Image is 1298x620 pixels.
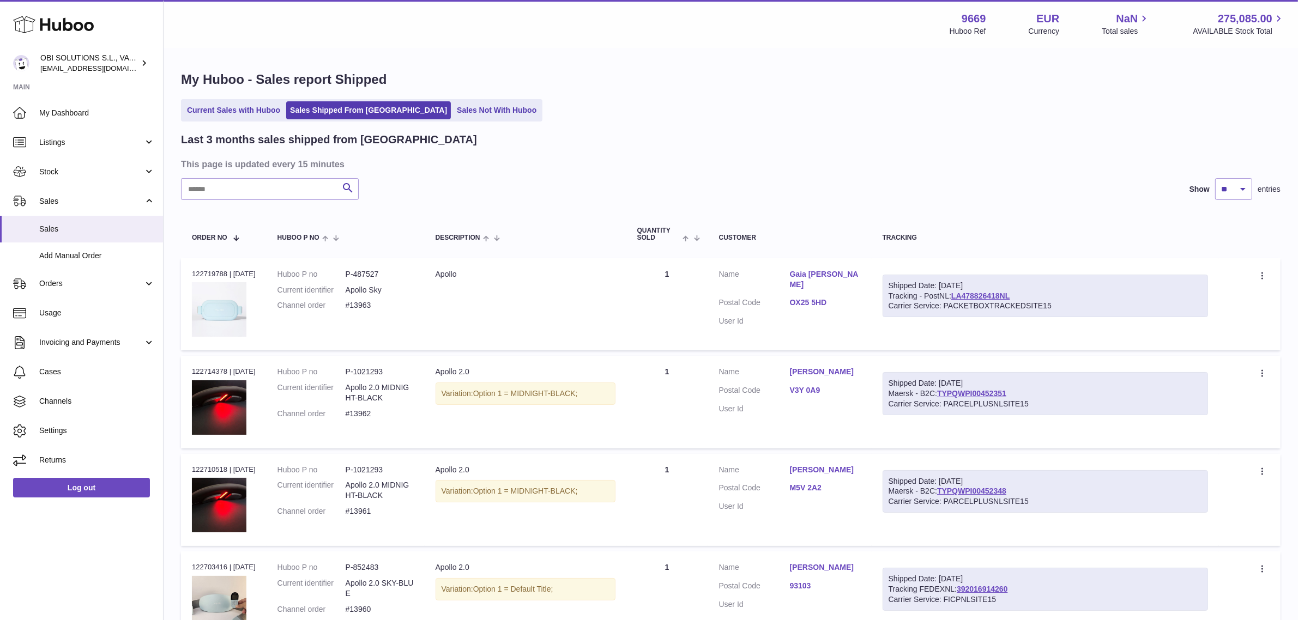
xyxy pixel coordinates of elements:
a: Current Sales with Huboo [183,101,284,119]
span: AVAILABLE Stock Total [1193,26,1285,37]
dd: Apollo 2.0 MIDNIGHT-BLACK [346,382,414,403]
a: TYPQWPI00452348 [937,487,1006,495]
a: [PERSON_NAME] [790,367,861,377]
span: Usage [39,308,155,318]
td: 1 [626,454,708,546]
a: Sales Not With Huboo [453,101,540,119]
dd: #13963 [346,300,414,311]
span: Orders [39,278,143,289]
dt: Current identifier [277,285,346,295]
a: Gaia [PERSON_NAME] [790,269,861,290]
dt: Name [719,269,790,293]
a: [PERSON_NAME] [790,465,861,475]
a: M5V 2A2 [790,483,861,493]
dt: Huboo P no [277,465,346,475]
span: Huboo P no [277,234,319,241]
td: 1 [626,258,708,350]
div: Apollo 2.0 [436,562,615,573]
a: Log out [13,478,150,497]
div: 122710518 | [DATE] [192,465,256,475]
a: 93103 [790,581,861,591]
img: 96691703081173.jpg [192,282,246,337]
div: Currency [1029,26,1060,37]
dt: Postal Code [719,297,790,311]
span: My Dashboard [39,108,155,118]
h2: Last 3 months sales shipped from [GEOGRAPHIC_DATA] [181,132,477,147]
dt: Channel order [277,506,346,516]
span: Add Manual Order [39,251,155,261]
dd: P-487527 [346,269,414,279]
h1: My Huboo - Sales report Shipped [181,71,1281,88]
dt: Name [719,562,790,575]
div: Customer [719,234,861,241]
div: Shipped Date: [DATE] [889,476,1202,487]
dd: Apollo 2.0 MIDNIGHT-BLACK [346,480,414,501]
span: entries [1258,184,1281,194]
dt: Channel order [277,604,346,615]
dd: P-1021293 [346,465,414,475]
div: Maersk - B2C: [883,470,1208,513]
img: 96691737388559.jpg [192,380,246,435]
dt: Postal Code [719,483,790,496]
div: OBI SOLUTIONS S.L., VAT: B70911078 [40,53,138,74]
span: Invoicing and Payments [39,337,143,348]
div: Carrier Service: PACKETBOXTRACKEDSITE15 [889,301,1202,311]
img: internalAdmin-9669@internal.huboo.com [13,55,29,71]
span: NaN [1116,11,1138,26]
dt: Huboo P no [277,562,346,573]
dt: Postal Code [719,581,790,594]
div: Carrier Service: FICPNLSITE15 [889,594,1202,605]
a: TYPQWPI00452351 [937,389,1006,398]
a: Sales Shipped From [GEOGRAPHIC_DATA] [286,101,451,119]
span: Total sales [1102,26,1150,37]
div: 122703416 | [DATE] [192,562,256,572]
dd: Apollo 2.0 SKY-BLUE [346,578,414,599]
div: Variation: [436,480,615,502]
span: Option 1 = MIDNIGHT-BLACK; [473,389,578,398]
div: Apollo 2.0 [436,367,615,377]
span: Settings [39,426,155,436]
dt: Current identifier [277,382,346,403]
span: Quantity Sold [637,227,680,241]
span: Returns [39,455,155,465]
a: OX25 5HD [790,297,861,308]
span: Sales [39,224,155,234]
div: Shipped Date: [DATE] [889,574,1202,584]
div: Variation: [436,382,615,405]
span: Listings [39,137,143,148]
label: Show [1190,184,1210,194]
div: Tracking [883,234,1208,241]
div: 122714378 | [DATE] [192,367,256,376]
dd: #13961 [346,506,414,516]
span: Channels [39,396,155,406]
span: Description [436,234,480,241]
strong: EUR [1036,11,1059,26]
td: 1 [626,356,708,448]
dt: Name [719,367,790,380]
a: LA478826418NL [951,291,1010,300]
span: Option 1 = Default Title; [473,585,553,593]
div: Apollo 2.0 [436,465,615,475]
dd: #13962 [346,409,414,419]
dd: Apollo Sky [346,285,414,295]
span: Stock [39,167,143,177]
a: 392016914260 [957,585,1007,593]
div: Apollo [436,269,615,279]
dd: P-1021293 [346,367,414,377]
dt: Huboo P no [277,367,346,377]
span: Cases [39,367,155,377]
dd: P-852483 [346,562,414,573]
div: Shipped Date: [DATE] [889,378,1202,388]
div: Carrier Service: PARCELPLUSNLSITE15 [889,399,1202,409]
div: Maersk - B2C: [883,372,1208,415]
dt: User Id [719,501,790,512]
h3: This page is updated every 15 minutes [181,158,1278,170]
span: [EMAIL_ADDRESS][DOMAIN_NAME] [40,64,160,72]
dt: Huboo P no [277,269,346,279]
div: 122719788 | [DATE] [192,269,256,279]
dt: Postal Code [719,385,790,398]
dd: #13960 [346,604,414,615]
dt: User Id [719,404,790,414]
dt: Current identifier [277,480,346,501]
dt: Channel order [277,300,346,311]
